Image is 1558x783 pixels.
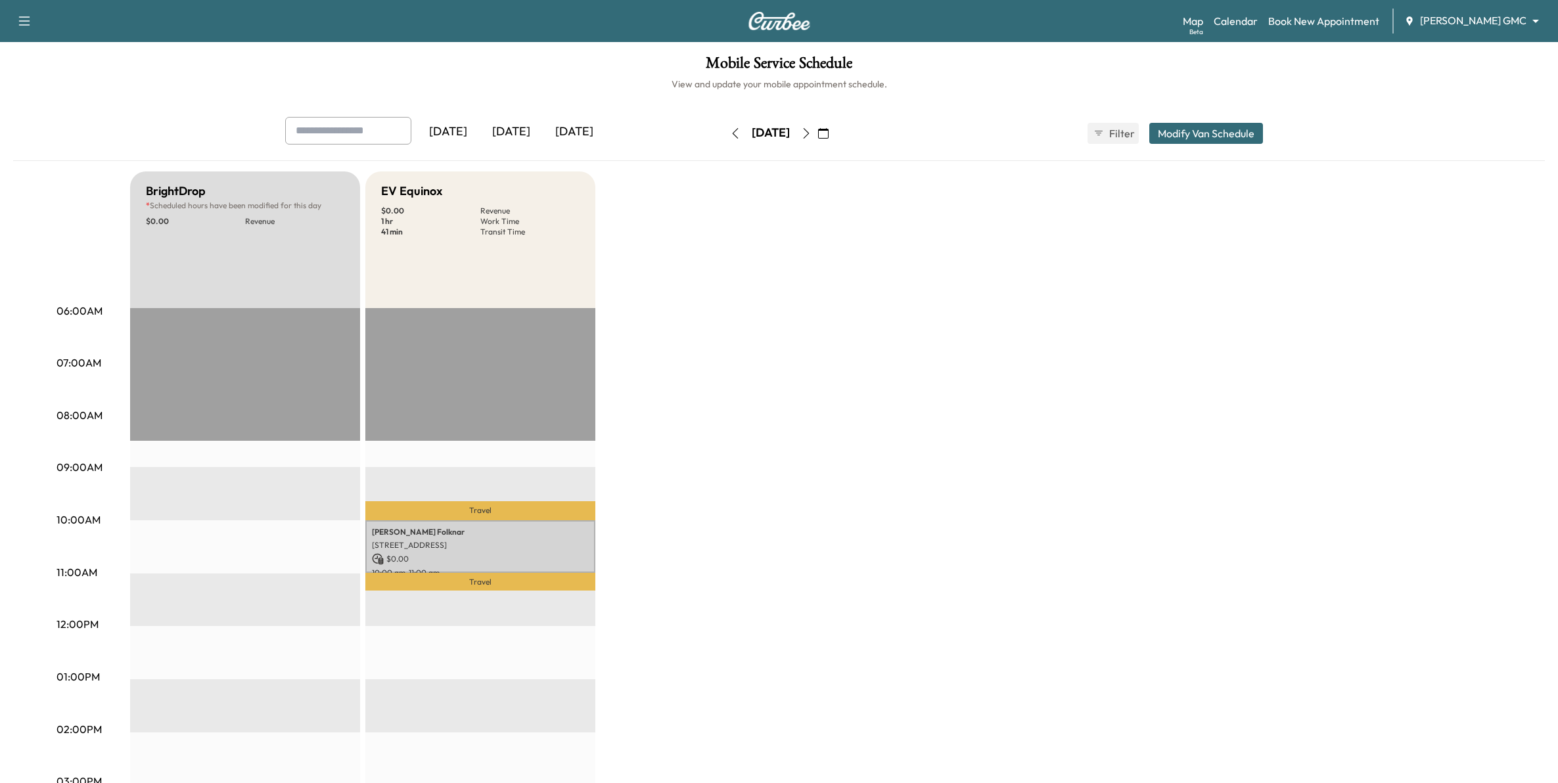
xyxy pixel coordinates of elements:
[146,200,344,211] p: Scheduled hours have been modified for this day
[146,216,245,227] p: $ 0.00
[480,117,543,147] div: [DATE]
[381,182,442,200] h5: EV Equinox
[372,540,589,550] p: [STREET_ADDRESS]
[417,117,480,147] div: [DATE]
[57,407,103,423] p: 08:00AM
[57,512,101,527] p: 10:00AM
[1268,13,1379,29] a: Book New Appointment
[13,78,1545,91] h6: View and update your mobile appointment schedule.
[1214,13,1258,29] a: Calendar
[1189,27,1203,37] div: Beta
[372,527,589,537] p: [PERSON_NAME] Folknar
[381,216,480,227] p: 1 hr
[365,573,595,591] p: Travel
[543,117,606,147] div: [DATE]
[13,55,1545,78] h1: Mobile Service Schedule
[381,206,480,216] p: $ 0.00
[1183,13,1203,29] a: MapBeta
[1149,123,1263,144] button: Modify Van Schedule
[480,227,580,237] p: Transit Time
[480,216,580,227] p: Work Time
[57,721,102,737] p: 02:00PM
[245,216,344,227] p: Revenue
[1109,125,1133,141] span: Filter
[57,355,101,370] p: 07:00AM
[57,616,99,632] p: 12:00PM
[372,568,589,578] p: 10:00 am - 11:00 am
[1420,13,1526,28] span: [PERSON_NAME] GMC
[57,669,100,684] p: 01:00PM
[480,206,580,216] p: Revenue
[381,227,480,237] p: 41 min
[146,182,206,200] h5: BrightDrop
[752,125,790,141] div: [DATE]
[57,303,103,319] p: 06:00AM
[748,12,811,30] img: Curbee Logo
[1088,123,1139,144] button: Filter
[372,553,589,565] p: $ 0.00
[365,501,595,520] p: Travel
[57,459,103,475] p: 09:00AM
[57,564,97,580] p: 11:00AM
